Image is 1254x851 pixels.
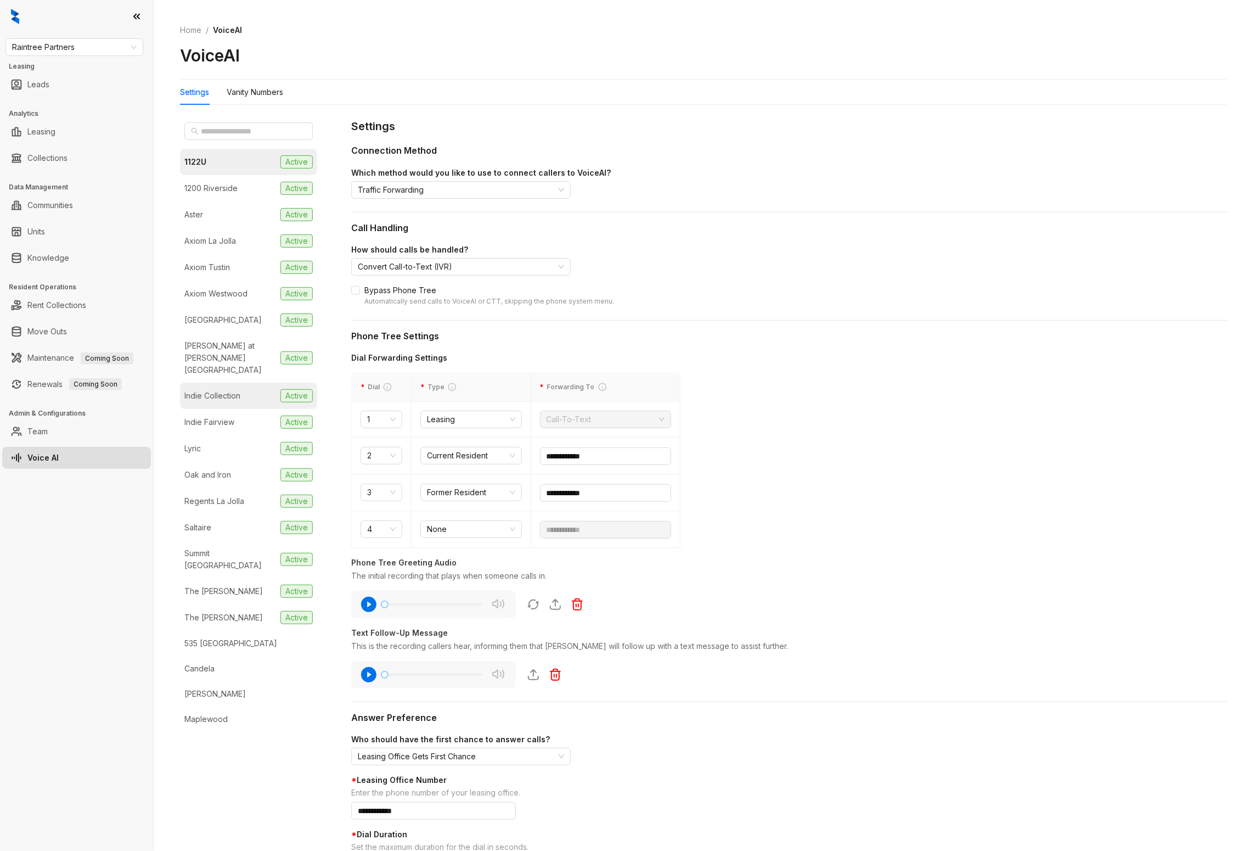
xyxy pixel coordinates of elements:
a: Team [27,421,48,443]
div: Text Follow-Up Message [351,627,1228,639]
span: Active [280,389,313,402]
li: Knowledge [2,247,151,269]
div: Maplewood [184,713,228,725]
li: Units [2,221,151,243]
div: The initial recording that plays when someone calls in. [351,570,1228,582]
div: The [PERSON_NAME] [184,585,263,597]
li: Communities [2,194,151,216]
div: Indie Fairview [184,416,234,428]
div: Candela [184,663,215,675]
span: 4 [367,521,396,538]
span: Coming Soon [81,352,133,365]
h3: Admin & Configurations [9,408,153,418]
span: Active [280,208,313,221]
a: Move Outs [27,321,67,343]
div: Summit [GEOGRAPHIC_DATA] [184,547,276,572]
a: Knowledge [27,247,69,269]
li: Collections [2,147,151,169]
img: logo [11,9,19,24]
div: Oak and Iron [184,469,231,481]
a: Home [178,24,204,36]
div: Phone Tree Settings [351,329,1228,343]
span: Active [280,313,313,327]
div: Settings [351,118,1228,135]
div: 1122U [184,156,206,168]
li: Voice AI [2,447,151,469]
div: Connection Method [351,144,1228,158]
div: Which method would you like to use to connect callers to VoiceAI? [351,167,1228,179]
span: Active [280,442,313,455]
div: Enter the phone number of your leasing office. [351,787,1228,800]
span: Active [280,585,313,598]
div: 535 [GEOGRAPHIC_DATA] [184,637,277,650]
li: Rent Collections [2,294,151,316]
div: Lyric [184,443,201,455]
div: Phone Tree Greeting Audio [351,557,1228,569]
div: Dial Duration [351,828,1228,841]
span: Leasing [427,411,515,428]
span: Active [280,287,313,300]
a: Collections [27,147,68,169]
span: Leasing Office Gets First Chance [358,748,564,765]
div: Answer Preference [351,711,1228,725]
div: [PERSON_NAME] at [PERSON_NAME][GEOGRAPHIC_DATA] [184,340,276,376]
span: Active [280,521,313,534]
span: Active [280,182,313,195]
span: Active [280,468,313,482]
h3: Resident Operations [9,282,153,292]
h2: VoiceAI [180,45,240,66]
div: Dial Forwarding Settings [351,352,681,364]
div: Forwarding To [540,382,671,393]
div: Call Handling [351,221,1228,235]
div: Indie Collection [184,390,240,402]
div: Leasing Office Number [351,774,1228,786]
div: Aster [184,209,203,221]
span: VoiceAI [213,25,242,35]
a: RenewalsComing Soon [27,373,122,395]
li: / [206,24,209,36]
li: Renewals [2,373,151,395]
div: Regents La Jolla [184,495,244,507]
h3: Leasing [9,61,153,71]
span: Former Resident [427,484,515,501]
span: Coming Soon [69,378,122,390]
div: Dial [361,382,402,393]
div: Axiom Westwood [184,288,248,300]
span: Active [280,234,313,248]
div: 1200 Riverside [184,182,238,194]
a: Leasing [27,121,55,143]
div: Axiom Tustin [184,261,230,273]
span: Active [280,416,313,429]
li: Maintenance [2,347,151,369]
div: Saltaire [184,522,211,534]
span: 1 [367,411,396,428]
div: Settings [180,86,209,98]
span: Active [280,611,313,624]
a: Voice AI [27,447,59,469]
h3: Analytics [9,109,153,119]
div: Automatically send calls to VoiceAI or CTT, skipping the phone system menu. [364,296,614,307]
span: 3 [367,484,396,501]
span: Active [280,495,313,508]
span: None [427,521,515,538]
li: Leads [2,74,151,96]
div: [GEOGRAPHIC_DATA] [184,314,262,326]
a: Leads [27,74,49,96]
span: Active [280,351,313,365]
span: Active [280,155,313,169]
span: Traffic Forwarding [358,182,564,198]
span: Raintree Partners [12,39,137,55]
a: Units [27,221,45,243]
div: Axiom La Jolla [184,235,236,247]
li: Leasing [2,121,151,143]
div: [PERSON_NAME] [184,688,246,700]
li: Team [2,421,151,443]
span: Current Resident [427,447,515,464]
div: How should calls be handled? [351,244,1228,256]
span: Call-To-Text [547,411,665,428]
h3: Data Management [9,182,153,192]
span: Active [280,261,313,274]
div: Type [420,382,522,393]
a: Rent Collections [27,294,86,316]
div: Who should have the first chance to answer calls? [351,734,1228,746]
